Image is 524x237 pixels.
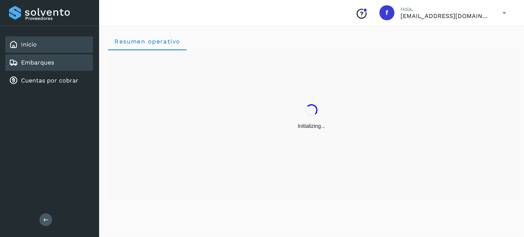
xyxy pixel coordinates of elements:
[401,6,491,12] p: Hola,
[114,38,181,45] span: Resumen operativo
[21,41,37,48] a: Inicio
[25,16,90,21] p: Proveedores
[5,36,93,53] div: Inicio
[5,54,93,71] div: Embarques
[401,12,491,19] p: fyc3@mexamerik.com
[21,59,54,66] a: Embarques
[21,77,78,84] a: Cuentas por cobrar
[5,72,93,89] div: Cuentas por cobrar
